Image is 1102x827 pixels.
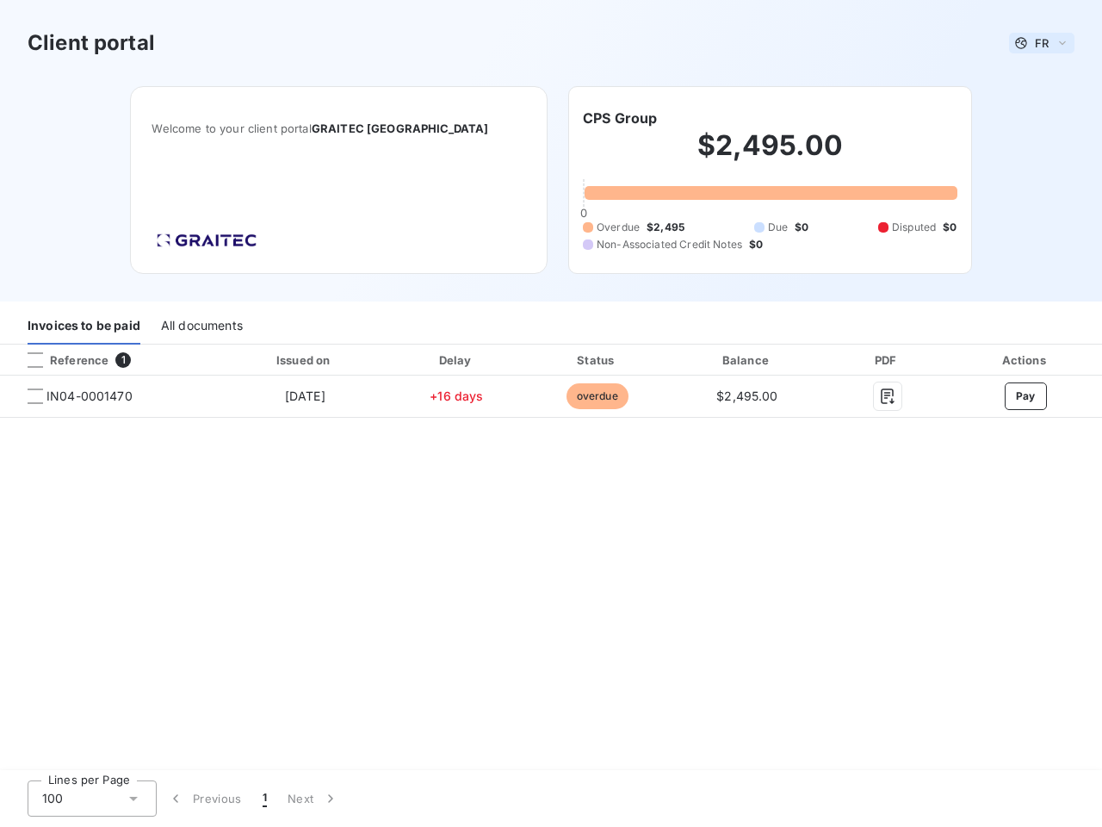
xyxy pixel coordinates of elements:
[277,780,350,817] button: Next
[943,220,957,235] span: $0
[226,351,384,369] div: Issued on
[391,351,522,369] div: Delay
[46,388,133,405] span: IN04-0001470
[716,389,777,403] span: $2,495.00
[597,220,640,235] span: Overdue
[252,780,277,817] button: 1
[583,128,957,180] h2: $2,495.00
[647,220,684,235] span: $2,495
[529,351,666,369] div: Status
[161,308,243,345] div: All documents
[672,351,821,369] div: Balance
[566,383,628,409] span: overdue
[430,389,483,403] span: +16 days
[768,220,788,235] span: Due
[749,237,763,252] span: $0
[952,351,1099,369] div: Actions
[892,220,936,235] span: Disputed
[583,108,657,128] h6: CPS Group
[285,389,325,403] span: [DATE]
[42,790,63,807] span: 100
[28,308,140,345] div: Invoices to be paid
[312,121,489,135] span: GRAITEC [GEOGRAPHIC_DATA]
[14,352,108,368] div: Reference
[152,121,526,135] span: Welcome to your client portal
[795,220,808,235] span: $0
[1005,382,1047,410] button: Pay
[1035,36,1049,50] span: FR
[152,228,262,252] img: Company logo
[829,351,946,369] div: PDF
[597,237,742,252] span: Non-Associated Credit Notes
[28,28,155,59] h3: Client portal
[580,206,587,220] span: 0
[157,780,252,817] button: Previous
[263,790,267,807] span: 1
[115,352,131,368] span: 1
